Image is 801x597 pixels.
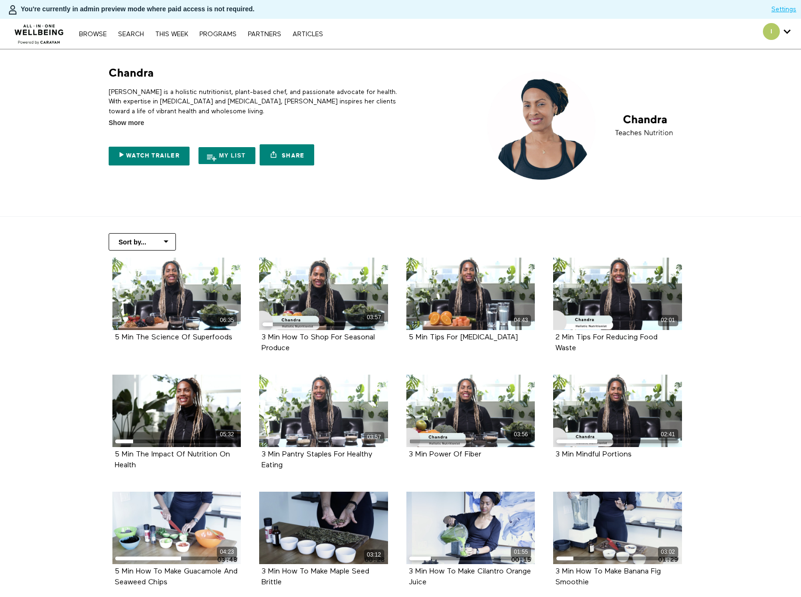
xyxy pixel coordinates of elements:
[112,258,241,330] a: 5 Min The Science Of Superfoods 06:35
[658,547,678,558] div: 03:02
[198,147,256,164] button: My list
[109,87,397,116] p: [PERSON_NAME] is a holistic nutritionist, plant-based chef, and passionate advocate for health. W...
[409,451,481,458] strong: 3 Min Power Of Fiber
[259,492,388,564] a: 3 Min How To Make Maple Seed Brittle 03:12
[74,29,327,39] nav: Primary
[511,429,531,440] div: 03:56
[112,492,241,564] a: 5 Min How To Make Guacamole And Seaweed Chips 04:23
[658,429,678,440] div: 02:41
[109,147,190,165] a: Watch Trailer
[555,451,632,458] strong: 3 Min Mindful Portions
[217,547,237,558] div: 04:23
[109,66,154,80] h1: Chandra
[112,375,241,447] a: 5 Min The Impact Of Nutrition On Health 05:32
[109,118,144,128] span: Show more
[262,334,375,352] a: 3 Min How To Shop For Seasonal Produce
[771,5,796,14] a: Settings
[409,451,481,458] a: 3 Min Power Of Fiber
[406,258,535,330] a: 5 Min Tips For Staying Hydrated 04:43
[364,312,384,323] div: 03:57
[11,17,68,46] img: CARAVAN
[409,334,518,341] strong: 5 Min Tips For Staying Hydrated
[756,19,798,49] div: Secondary
[217,315,237,326] div: 06:35
[262,451,373,469] a: 3 Min Pantry Staples For Healthy Eating
[409,334,518,341] a: 5 Min Tips For [MEDICAL_DATA]
[364,432,384,443] div: 03:57
[115,568,238,586] a: 5 Min How To Make Guacamole And Seaweed Chips
[113,31,149,38] a: Search
[555,568,661,586] a: 3 Min How To Make Banana Fig Smoothie
[406,375,535,447] a: 3 Min Power Of Fiber 03:56
[260,144,314,165] a: Share
[259,258,388,330] a: 3 Min How To Shop For Seasonal Produce 03:57
[406,492,535,564] a: 3 Min How To Make Cilantro Orange Juice 01:55
[364,550,384,560] div: 03:12
[511,315,531,326] div: 04:43
[479,66,692,186] img: Chandra
[658,315,678,326] div: 02:01
[7,4,18,16] img: person-bdfc0eaa9744423c596e6e1c01710c89950b1dff7c83b5d61d716cfd8139584f.svg
[288,31,328,38] a: ARTICLES
[217,429,237,440] div: 05:32
[151,31,193,38] a: THIS WEEK
[511,547,531,558] div: 01:55
[553,375,682,447] a: 3 Min Mindful Portions 02:41
[115,334,232,341] a: 5 Min The Science Of Superfoods
[115,451,230,469] a: 5 Min The Impact Of Nutrition On Health
[243,31,286,38] a: PARTNERS
[555,334,658,352] a: 2 Min Tips For Reducing Food Waste
[553,258,682,330] a: 2 Min Tips For Reducing Food Waste 02:01
[262,568,369,586] a: 3 Min How To Make Maple Seed Brittle
[555,451,632,458] a: 3 Min Mindful Portions
[259,375,388,447] a: 3 Min Pantry Staples For Healthy Eating 03:57
[74,31,111,38] a: Browse
[553,492,682,564] a: 3 Min How To Make Banana Fig Smoothie 03:02
[195,31,241,38] a: PROGRAMS
[409,568,531,586] a: 3 Min How To Make Cilantro Orange Juice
